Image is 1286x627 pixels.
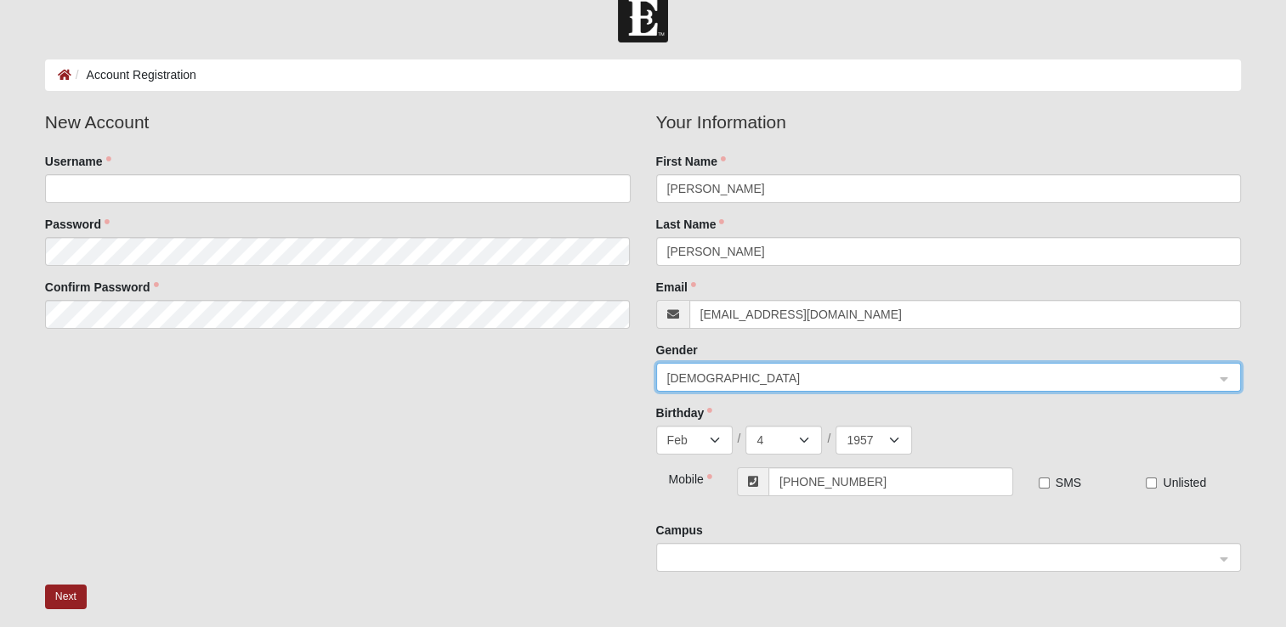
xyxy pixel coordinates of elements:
[656,522,703,539] label: Campus
[827,430,830,447] span: /
[738,430,741,447] span: /
[1039,477,1050,489] input: SMS
[656,153,726,170] label: First Name
[656,342,698,359] label: Gender
[45,109,631,136] legend: New Account
[71,66,196,84] li: Account Registration
[1056,476,1081,489] span: SMS
[45,153,111,170] label: Username
[656,467,705,488] div: Mobile
[656,404,713,421] label: Birthday
[667,369,1215,387] span: Female
[45,216,110,233] label: Password
[45,585,87,609] button: Next
[656,109,1242,136] legend: Your Information
[656,216,725,233] label: Last Name
[656,279,696,296] label: Email
[1146,477,1157,489] input: Unlisted
[1163,476,1206,489] span: Unlisted
[45,279,159,296] label: Confirm Password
